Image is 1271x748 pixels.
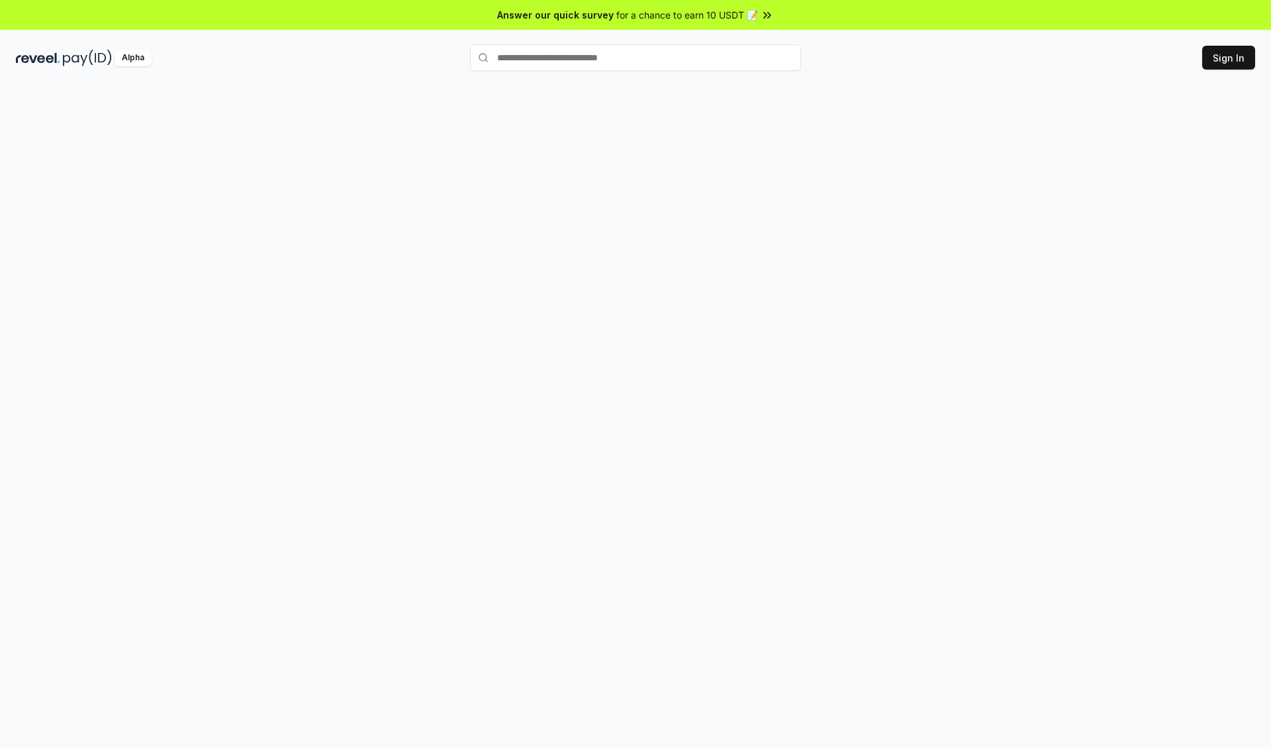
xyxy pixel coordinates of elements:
img: pay_id [63,50,112,66]
div: Alpha [115,50,152,66]
img: reveel_dark [16,50,60,66]
span: Answer our quick survey [497,8,614,22]
button: Sign In [1202,46,1255,70]
span: for a chance to earn 10 USDT 📝 [616,8,758,22]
